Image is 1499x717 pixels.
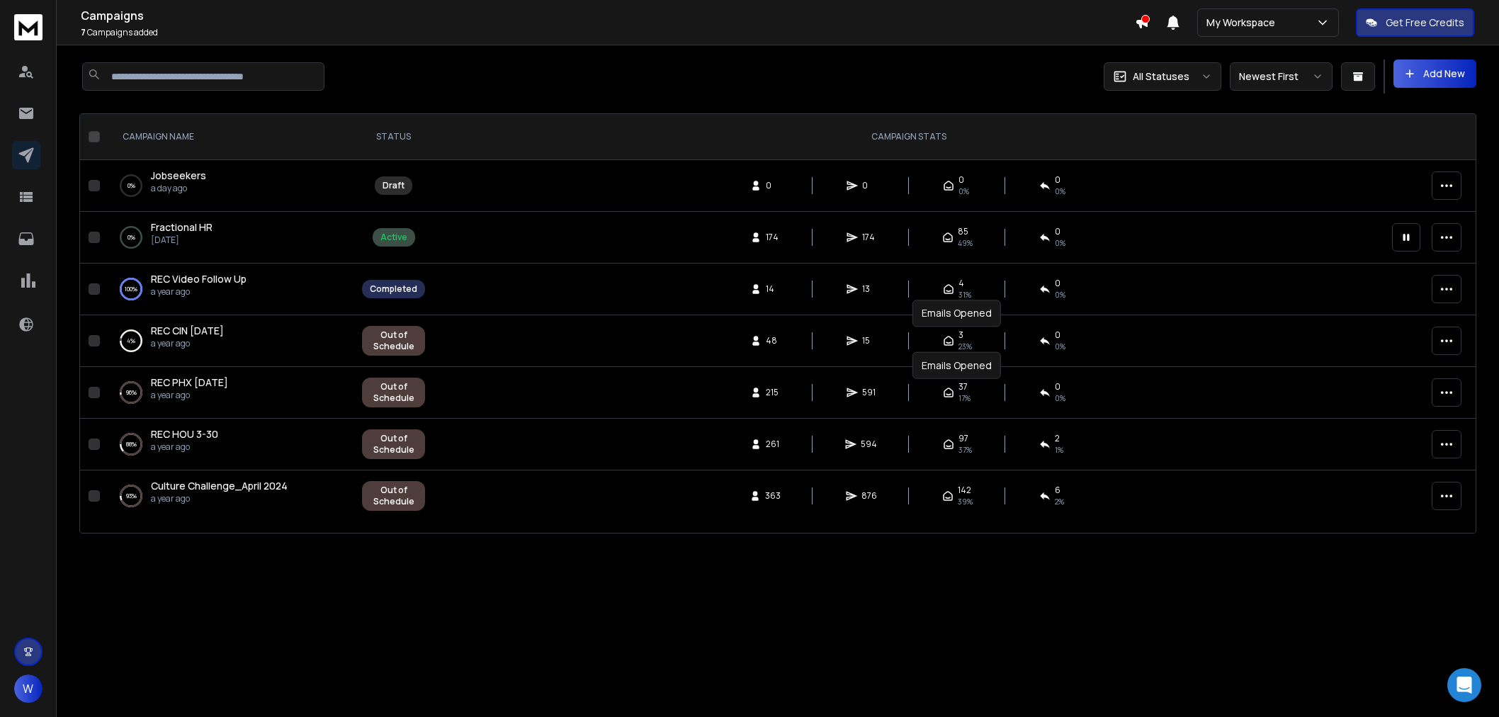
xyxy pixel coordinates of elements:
p: 4 % [127,334,135,348]
span: REC PHX [DATE] [151,376,228,389]
span: 0% [958,186,969,197]
span: REC CIN [DATE] [151,324,224,337]
span: 0% [1055,186,1065,197]
div: Out of Schedule [370,433,417,456]
span: 0 [862,180,876,191]
span: 0 % [1055,237,1065,249]
span: 0 % [1055,341,1065,352]
td: 0%Jobseekersa day ago [106,160,353,212]
button: Newest First [1230,62,1333,91]
p: a year ago [151,390,228,401]
span: 0 [1055,226,1060,237]
span: 15 [862,335,876,346]
td: 0%Fractional HR[DATE] [106,212,353,264]
h1: Campaigns [81,7,1135,24]
p: 88 % [126,437,137,451]
div: Out of Schedule [370,485,417,507]
span: 4 [958,278,964,289]
span: 363 [765,490,781,502]
p: All Statuses [1133,69,1189,84]
span: 0 [1055,329,1060,341]
a: Jobseekers [151,169,206,183]
p: a year ago [151,338,224,349]
span: 2 % [1055,496,1064,507]
p: a day ago [151,183,206,194]
span: 85 [958,226,968,237]
img: logo [14,14,43,40]
div: Out of Schedule [370,329,417,352]
p: Campaigns added [81,27,1135,38]
span: 0 [1055,174,1060,186]
div: Open Intercom Messenger [1447,668,1481,702]
th: CAMPAIGN STATS [434,114,1384,160]
span: 0 [1055,278,1060,289]
button: W [14,674,43,703]
p: a year ago [151,493,288,504]
span: 0 % [1055,393,1065,404]
span: 2 [1055,433,1060,444]
span: 13 [862,283,876,295]
button: Get Free Credits [1356,9,1474,37]
span: 6 [1055,485,1060,496]
span: 37 [958,381,968,393]
a: REC PHX [DATE] [151,376,228,390]
p: My Workspace [1206,16,1281,30]
span: 876 [861,490,877,502]
p: 0 % [128,179,135,193]
span: Culture Challenge_April 2024 [151,479,288,492]
span: 591 [862,387,876,398]
div: Completed [370,283,417,295]
td: 4%REC CIN [DATE]a year ago [106,315,353,367]
p: 96 % [126,385,137,400]
th: STATUS [353,114,434,160]
span: 48 [766,335,780,346]
button: Add New [1393,60,1476,88]
a: Fractional HR [151,220,213,235]
td: 93%Culture Challenge_April 2024a year ago [106,470,353,522]
span: 0 [958,174,964,186]
p: [DATE] [151,235,213,246]
div: Emails Opened [912,352,1001,379]
div: Emails Opened [912,300,1001,327]
p: a year ago [151,286,247,298]
span: 1 % [1055,444,1063,456]
a: REC Video Follow Up [151,272,247,286]
span: 23 % [958,341,972,352]
span: 3 [958,329,963,341]
span: 31 % [958,289,971,300]
span: 0 % [1055,289,1065,300]
span: Fractional HR [151,220,213,234]
span: 174 [862,232,876,243]
span: 0 [1055,381,1060,393]
span: 37 % [958,444,972,456]
p: Get Free Credits [1386,16,1464,30]
span: 49 % [958,237,973,249]
p: a year ago [151,441,218,453]
p: 0 % [128,230,135,244]
span: 39 % [958,496,973,507]
span: 0 [766,180,780,191]
span: 7 [81,26,86,38]
span: 174 [766,232,780,243]
a: Culture Challenge_April 2024 [151,479,288,493]
div: Active [380,232,407,243]
p: 100 % [125,282,137,296]
span: 261 [766,439,780,450]
div: Out of Schedule [370,381,417,404]
th: CAMPAIGN NAME [106,114,353,160]
p: 93 % [126,489,137,503]
span: 17 % [958,393,971,404]
span: 215 [766,387,780,398]
span: 97 [958,433,968,444]
span: 594 [861,439,877,450]
a: REC HOU 3-30 [151,427,218,441]
span: 142 [958,485,971,496]
td: 96%REC PHX [DATE]a year ago [106,367,353,419]
a: REC CIN [DATE] [151,324,224,338]
span: 14 [766,283,780,295]
div: Draft [383,180,405,191]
